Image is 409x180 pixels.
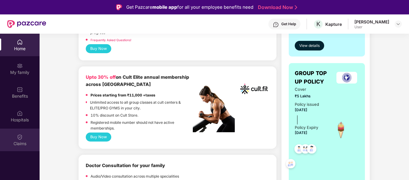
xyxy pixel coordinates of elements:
[295,130,307,135] span: [DATE]
[292,142,306,157] img: svg+xml;base64,PHN2ZyB4bWxucz0iaHR0cDovL3d3dy53My5vcmcvMjAwMC9zdmciIHdpZHRoPSI0OC45NDMiIGhlaWdodD...
[86,133,111,142] button: Buy Now
[91,93,155,97] strong: Prices starting from ₹11,000 +taxes
[299,43,320,49] span: View details
[273,22,279,28] img: svg+xml;base64,PHN2ZyBpZD0iSGVscC0zMngzMiIgeG1sbnM9Imh0dHA6Ly93d3cudzMub3JnLzIwMDAvc3ZnIiB3aWR0aD...
[86,44,111,53] button: Buy Now
[295,93,323,99] span: ₹5 Lakhs
[86,74,116,80] b: Upto 30% off
[295,101,319,108] div: Policy issued
[193,86,235,132] img: pc2.png
[258,4,295,11] a: Download Now
[17,87,23,93] img: svg+xml;base64,PHN2ZyBpZD0iQmVuZWZpdHMiIHhtbG5zPSJodHRwOi8vd3d3LnczLm9yZy8yMDAwL3N2ZyIgd2lkdGg9Ij...
[126,4,253,11] div: Get Pazcare for all your employee benefits need
[91,120,193,131] p: Registered mobile number should not have active memberships.
[91,38,131,42] a: Frequently Asked Questions!
[17,39,23,45] img: svg+xml;base64,PHN2ZyBpZD0iSG9tZSIgeG1sbnM9Imh0dHA6Ly93d3cudzMub3JnLzIwMDAvc3ZnIiB3aWR0aD0iMjAiIG...
[86,163,165,168] b: Doctor Consultation for your family
[316,20,320,28] span: K
[17,110,23,116] img: svg+xml;base64,PHN2ZyBpZD0iSG9zcGl0YWxzIiB4bWxucz0iaHR0cDovL3d3dy53My5vcmcvMjAwMC9zdmciIHdpZHRoPS...
[354,19,389,25] div: [PERSON_NAME]
[17,134,23,140] img: svg+xml;base64,PHN2ZyBpZD0iQ2xhaW0iIHhtbG5zPSJodHRwOi8vd3d3LnczLm9yZy8yMDAwL3N2ZyIgd2lkdGg9IjIwIi...
[283,157,298,172] img: svg+xml;base64,PHN2ZyB4bWxucz0iaHR0cDovL3d3dy53My5vcmcvMjAwMC9zdmciIHdpZHRoPSI0OC45NDMiIGhlaWdodD...
[304,142,319,157] img: svg+xml;base64,PHN2ZyB4bWxucz0iaHR0cDovL3d3dy53My5vcmcvMjAwMC9zdmciIHdpZHRoPSI0OC45NDMiIGhlaWdodD...
[330,119,351,140] img: icon
[336,72,357,84] img: insurerLogo
[295,41,324,50] button: View details
[295,4,297,11] img: Stroke
[295,86,323,93] span: Cover
[239,74,269,104] img: cult.png
[298,142,313,157] img: svg+xml;base64,PHN2ZyB4bWxucz0iaHR0cDovL3d3dy53My5vcmcvMjAwMC9zdmciIHdpZHRoPSI0OC45MTUiIGhlaWdodD...
[295,69,335,86] span: GROUP TOP UP POLICY
[295,108,307,112] span: [DATE]
[281,22,296,26] div: Get Help
[90,99,193,111] p: Unlimited access to all group classes at cult centers & ELITE/PRO GYMS in your city.
[396,22,401,26] img: svg+xml;base64,PHN2ZyBpZD0iRHJvcGRvd24tMzJ4MzIiIHhtbG5zPSJodHRwOi8vd3d3LnczLm9yZy8yMDAwL3N2ZyIgd2...
[91,112,138,118] p: 10% discount on Cult Store.
[354,25,389,29] div: User
[152,4,177,10] strong: mobile app
[17,63,23,69] img: svg+xml;base64,PHN2ZyB3aWR0aD0iMjAiIGhlaWdodD0iMjAiIHZpZXdCb3g9IjAgMCAyMCAyMCIgZmlsbD0ibm9uZSIgeG...
[7,20,46,28] img: New Pazcare Logo
[91,173,179,179] p: Audio/Video consultation across multiple specialities
[295,124,318,131] div: Policy Expiry
[325,21,342,27] div: Kapture
[116,4,122,10] img: Logo
[86,74,189,87] b: on Cult Elite annual membership across [GEOGRAPHIC_DATA]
